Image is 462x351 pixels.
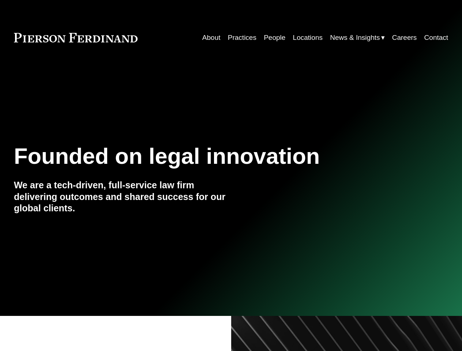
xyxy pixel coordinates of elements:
[330,31,380,44] span: News & Insights
[330,31,384,45] a: folder dropdown
[14,143,376,169] h1: Founded on legal innovation
[202,31,221,45] a: About
[228,31,256,45] a: Practices
[14,180,231,215] h4: We are a tech-driven, full-service law firm delivering outcomes and shared success for our global...
[392,31,417,45] a: Careers
[264,31,285,45] a: People
[293,31,323,45] a: Locations
[424,31,448,45] a: Contact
